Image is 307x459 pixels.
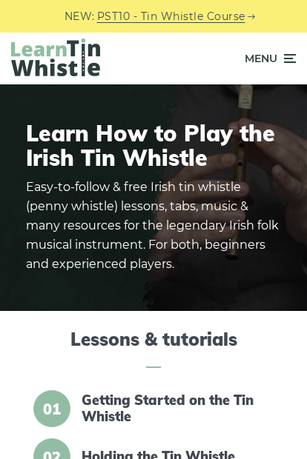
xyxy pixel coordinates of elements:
[245,40,277,77] span: Menu
[82,392,270,424] a: Getting Started on the Tin Whistle
[26,121,281,170] h1: Learn How to Play the Irish Tin Whistle
[26,178,281,274] p: Easy-to-follow & free Irish tin whistle (penny whistle) lessons, tabs, music & many resources for...
[11,38,100,76] img: LearnTinWhistle.com
[33,390,70,427] span: 01
[26,329,281,368] h2: Lessons & tutorials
